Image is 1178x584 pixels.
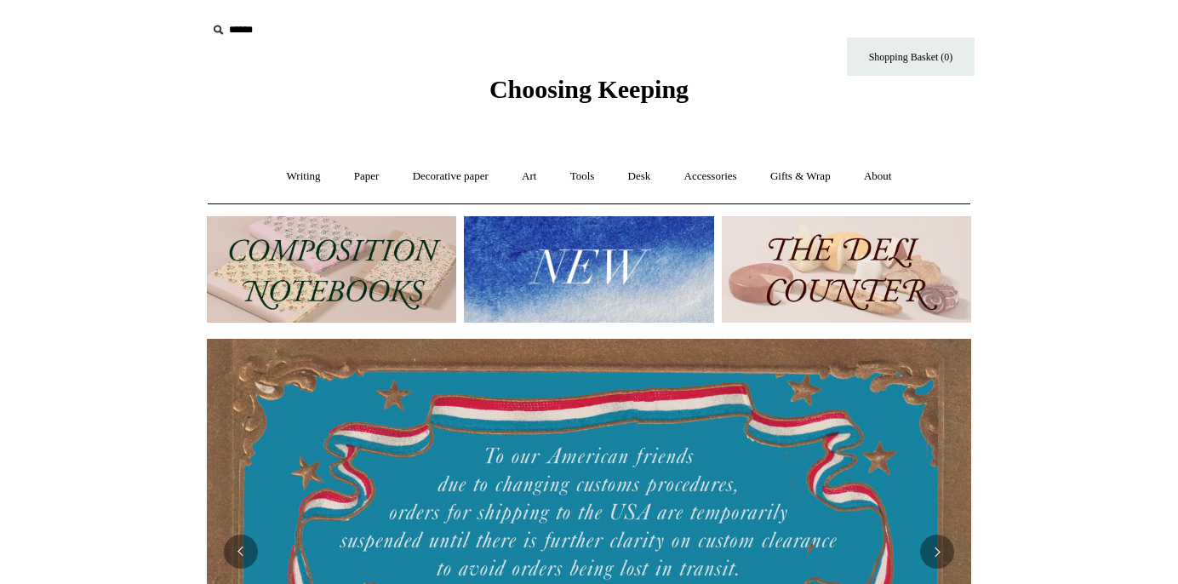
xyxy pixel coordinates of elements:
a: Gifts & Wrap [755,154,846,199]
a: Tools [555,154,610,199]
a: Art [506,154,552,199]
a: Decorative paper [397,154,504,199]
img: New.jpg__PID:f73bdf93-380a-4a35-bcfe-7823039498e1 [464,216,713,323]
a: Accessories [669,154,752,199]
a: Shopping Basket (0) [847,37,975,76]
span: Choosing Keeping [489,75,689,103]
img: 202302 Composition ledgers.jpg__PID:69722ee6-fa44-49dd-a067-31375e5d54ec [207,216,456,323]
button: Next [920,535,954,569]
a: Choosing Keeping [489,89,689,100]
a: Paper [339,154,395,199]
button: Previous [224,535,258,569]
a: Desk [613,154,666,199]
a: About [849,154,907,199]
img: The Deli Counter [722,216,971,323]
a: Writing [272,154,336,199]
